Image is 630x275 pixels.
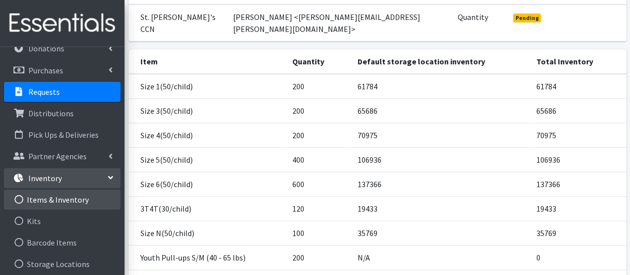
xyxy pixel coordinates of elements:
a: Partner Agencies [4,146,121,166]
td: 19433 [530,196,627,221]
p: Inventory [28,173,62,183]
a: Requests [4,82,121,102]
td: 100 [286,221,352,245]
a: Barcode Items [4,233,121,253]
a: Storage Locations [4,254,121,274]
p: Donations [28,43,64,53]
td: Size 6(50/child) [128,172,286,196]
p: Distributions [28,108,74,118]
td: Size 3(50/child) [128,98,286,123]
td: 120 [286,196,352,221]
td: 0 [530,245,627,270]
td: Size 5(50/child) [128,147,286,172]
td: 200 [286,245,352,270]
a: Purchases [4,60,121,80]
a: Distributions [4,103,121,123]
td: 61784 [530,74,627,99]
td: 35769 [351,221,530,245]
td: Youth Pull-ups S/M (40 - 65 lbs) [128,245,286,270]
td: 200 [286,74,352,99]
span: Pending [513,13,541,22]
td: 137366 [351,172,530,196]
td: 65686 [530,98,627,123]
p: Purchases [28,65,63,75]
img: HumanEssentials [4,6,121,40]
td: 35769 [530,221,627,245]
a: Inventory [4,168,121,188]
th: Default storage location inventory [351,49,530,74]
td: 106936 [530,147,627,172]
a: Donations [4,38,121,58]
td: Size 1(50/child) [128,74,286,99]
td: 70975 [530,123,627,147]
a: Items & Inventory [4,190,121,210]
td: 400 [286,147,352,172]
td: [PERSON_NAME] <[PERSON_NAME][EMAIL_ADDRESS][PERSON_NAME][DOMAIN_NAME]> [227,4,452,41]
td: 61784 [351,74,530,99]
td: 70975 [351,123,530,147]
p: Pick Ups & Deliveries [28,130,99,140]
td: Size 4(50/child) [128,123,286,147]
td: Quantity [452,4,507,41]
p: Requests [28,87,60,97]
td: N/A [351,245,530,270]
td: 200 [286,98,352,123]
td: 3T4T(30/child) [128,196,286,221]
td: 65686 [351,98,530,123]
td: St. [PERSON_NAME]'s CCN [128,4,227,41]
td: 137366 [530,172,627,196]
th: Item [128,49,286,74]
p: Partner Agencies [28,151,87,161]
a: Kits [4,211,121,231]
th: Quantity [286,49,352,74]
th: Total Inventory [530,49,627,74]
td: 600 [286,172,352,196]
td: 200 [286,123,352,147]
a: Pick Ups & Deliveries [4,125,121,145]
td: 19433 [351,196,530,221]
td: Size N(50/child) [128,221,286,245]
td: 106936 [351,147,530,172]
